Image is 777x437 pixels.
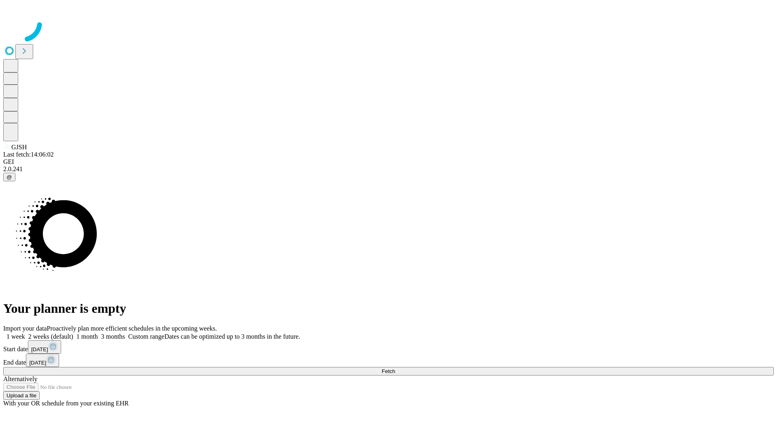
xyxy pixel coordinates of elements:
[3,367,774,375] button: Fetch
[3,165,774,173] div: 2.0.241
[28,333,73,340] span: 2 weeks (default)
[3,391,40,400] button: Upload a file
[29,360,46,366] span: [DATE]
[3,340,774,354] div: Start date
[3,151,54,158] span: Last fetch: 14:06:02
[3,325,47,332] span: Import your data
[6,333,25,340] span: 1 week
[3,375,37,382] span: Alternatively
[3,354,774,367] div: End date
[128,333,164,340] span: Custom range
[101,333,125,340] span: 3 months
[3,173,15,181] button: @
[3,301,774,316] h1: Your planner is empty
[47,325,217,332] span: Proactively plan more efficient schedules in the upcoming weeks.
[76,333,98,340] span: 1 month
[3,400,129,407] span: With your OR schedule from your existing EHR
[6,174,12,180] span: @
[164,333,300,340] span: Dates can be optimized up to 3 months in the future.
[3,158,774,165] div: GEI
[26,354,59,367] button: [DATE]
[28,340,61,354] button: [DATE]
[31,346,48,352] span: [DATE]
[11,144,27,151] span: GJSH
[382,368,395,374] span: Fetch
